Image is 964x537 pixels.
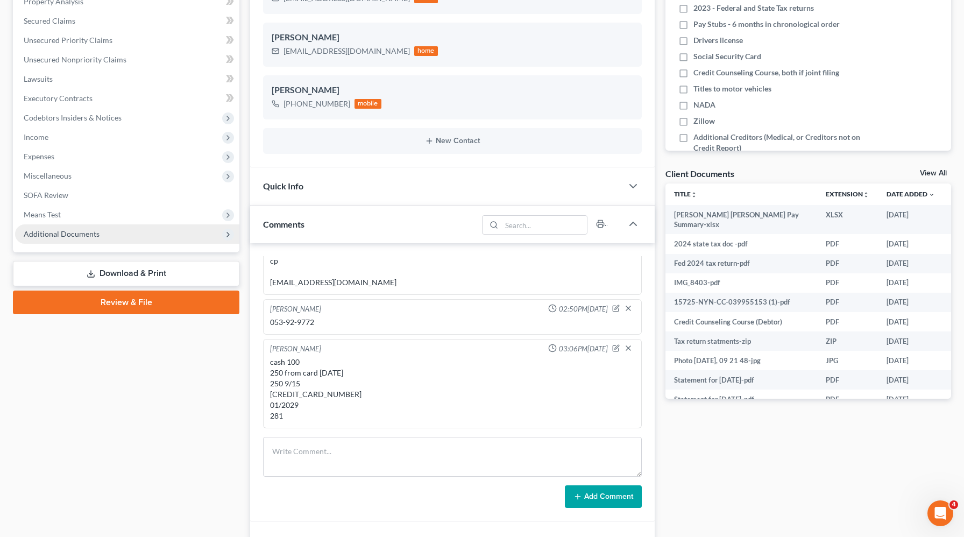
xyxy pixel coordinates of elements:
td: Statement for [DATE]-pdf [665,390,817,409]
div: [PERSON_NAME] [270,344,321,355]
span: Additional Creditors (Medical, or Creditors not on Credit Report) [693,132,870,153]
a: Secured Claims [15,11,239,31]
a: Executory Contracts [15,89,239,108]
td: [DATE] [878,273,944,293]
td: 15725-NYN-CC-039955153 (1)-pdf [665,293,817,312]
td: [DATE] [878,390,944,409]
button: Add Comment [565,485,642,508]
span: Credit Counseling Course, both if joint filing [693,67,839,78]
span: Codebtors Insiders & Notices [24,113,122,122]
div: 053-92-9772 [270,317,635,328]
a: SOFA Review [15,186,239,205]
td: [DATE] [878,234,944,253]
span: Unsecured Nonpriority Claims [24,55,126,64]
td: [DATE] [878,254,944,273]
a: Titleunfold_more [674,190,697,198]
span: Lawsuits [24,74,53,83]
td: Statement for [DATE]-pdf [665,370,817,390]
td: PDF [817,390,878,409]
td: PDF [817,234,878,253]
td: PDF [817,370,878,390]
span: 03:06PM[DATE] [559,344,608,354]
td: [PERSON_NAME] [PERSON_NAME] Pay Summary-xlsx [665,205,817,235]
input: Search... [501,216,587,234]
a: Unsecured Nonpriority Claims [15,50,239,69]
div: [PERSON_NAME] [270,304,321,315]
td: [DATE] [878,205,944,235]
td: XLSX [817,205,878,235]
i: unfold_more [691,192,697,198]
a: View All [920,169,947,177]
td: [DATE] [878,331,944,351]
span: Means Test [24,210,61,219]
span: SOFA Review [24,190,68,200]
span: Secured Claims [24,16,75,25]
span: 02:50PM[DATE] [559,304,608,314]
td: PDF [817,254,878,273]
td: Fed 2024 tax return-pdf [665,254,817,273]
div: [EMAIL_ADDRESS][DOMAIN_NAME] [283,46,410,56]
td: [DATE] [878,293,944,312]
td: Tax return statments-zip [665,331,817,351]
a: Download & Print [13,261,239,286]
div: home [414,46,438,56]
span: Comments [263,219,304,229]
a: Review & File [13,291,239,314]
td: Photo [DATE], 09 21 48-jpg [665,351,817,370]
td: JPG [817,351,878,370]
span: NADA [693,100,715,110]
span: Executory Contracts [24,94,93,103]
a: Extensionunfold_more [826,190,869,198]
span: Additional Documents [24,229,100,238]
td: IMG_8403-pdf [665,273,817,293]
span: Zillow [693,116,715,126]
td: ZIP [817,331,878,351]
span: Social Security Card [693,51,761,62]
i: expand_more [928,192,935,198]
div: [PHONE_NUMBER] [283,98,350,109]
td: Credit Counseling Course (Debtor) [665,312,817,331]
span: Titles to motor vehicles [693,83,771,94]
div: [PERSON_NAME] [272,31,633,44]
td: [DATE] [878,351,944,370]
span: Income [24,132,48,142]
td: PDF [817,312,878,331]
button: New Contact [272,137,633,145]
a: Unsecured Priority Claims [15,31,239,50]
span: Quick Info [263,181,303,191]
td: 2024 state tax doc -pdf [665,234,817,253]
span: Drivers license [693,35,743,46]
span: 2023 - Federal and State Tax returns [693,3,814,13]
span: 4 [949,500,958,509]
div: [PERSON_NAME] [272,84,633,97]
iframe: Intercom live chat [927,500,953,526]
span: Miscellaneous [24,171,72,180]
td: [DATE] [878,370,944,390]
i: unfold_more [863,192,869,198]
td: PDF [817,273,878,293]
td: [DATE] [878,312,944,331]
td: PDF [817,293,878,312]
a: Lawsuits [15,69,239,89]
span: Unsecured Priority Claims [24,36,112,45]
div: cash 100 250 from card [DATE] 250 9/15 [CREDIT_CARD_NUMBER] 01/2029 281 [270,357,635,421]
div: mobile [355,99,381,109]
span: Expenses [24,152,54,161]
a: Date Added expand_more [887,190,935,198]
span: Pay Stubs - 6 months in chronological order [693,19,840,30]
div: Client Documents [665,168,734,179]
